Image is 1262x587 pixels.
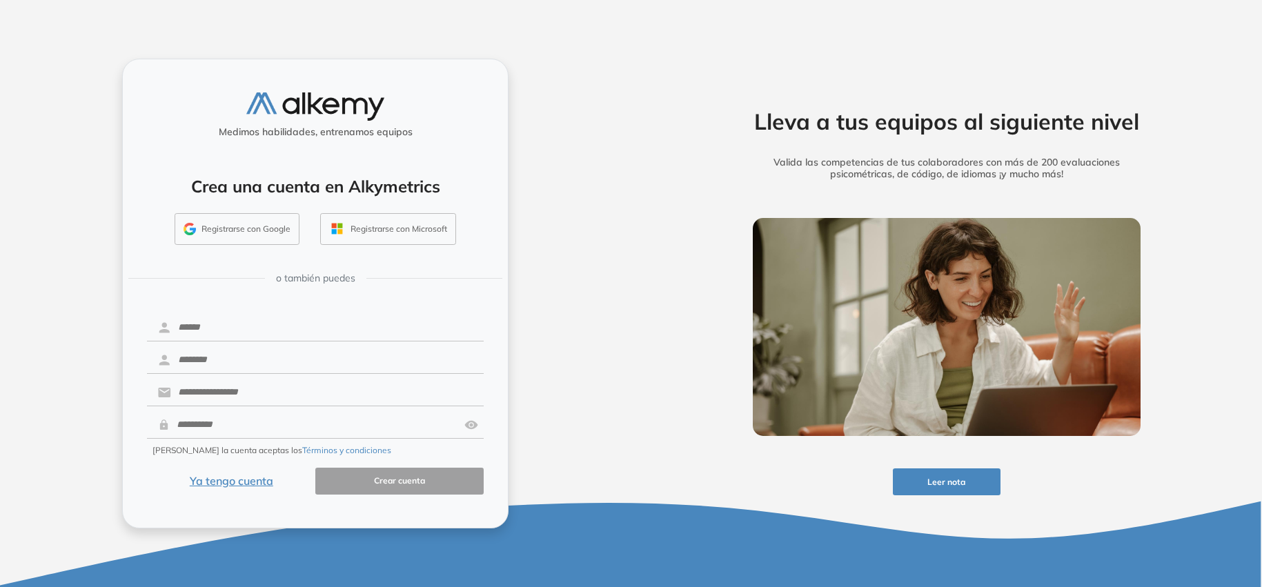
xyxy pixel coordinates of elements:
[276,271,355,286] span: o también puedes
[893,468,1000,495] button: Leer nota
[731,108,1162,135] h2: Lleva a tus equipos al siguiente nivel
[464,412,478,438] img: asd
[184,223,196,235] img: GMAIL_ICON
[753,218,1141,436] img: img-more-info
[320,213,456,245] button: Registrarse con Microsoft
[315,468,484,495] button: Crear cuenta
[152,444,391,457] span: [PERSON_NAME] la cuenta aceptas los
[128,126,502,138] h5: Medimos habilidades, entrenamos equipos
[175,213,299,245] button: Registrarse con Google
[302,444,391,457] button: Términos y condiciones
[731,157,1162,180] h5: Valida las competencias de tus colaboradores con más de 200 evaluaciones psicométricas, de código...
[246,92,384,121] img: logo-alkemy
[1014,427,1262,587] iframe: Chat Widget
[329,221,345,237] img: OUTLOOK_ICON
[141,177,490,197] h4: Crea una cuenta en Alkymetrics
[147,468,315,495] button: Ya tengo cuenta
